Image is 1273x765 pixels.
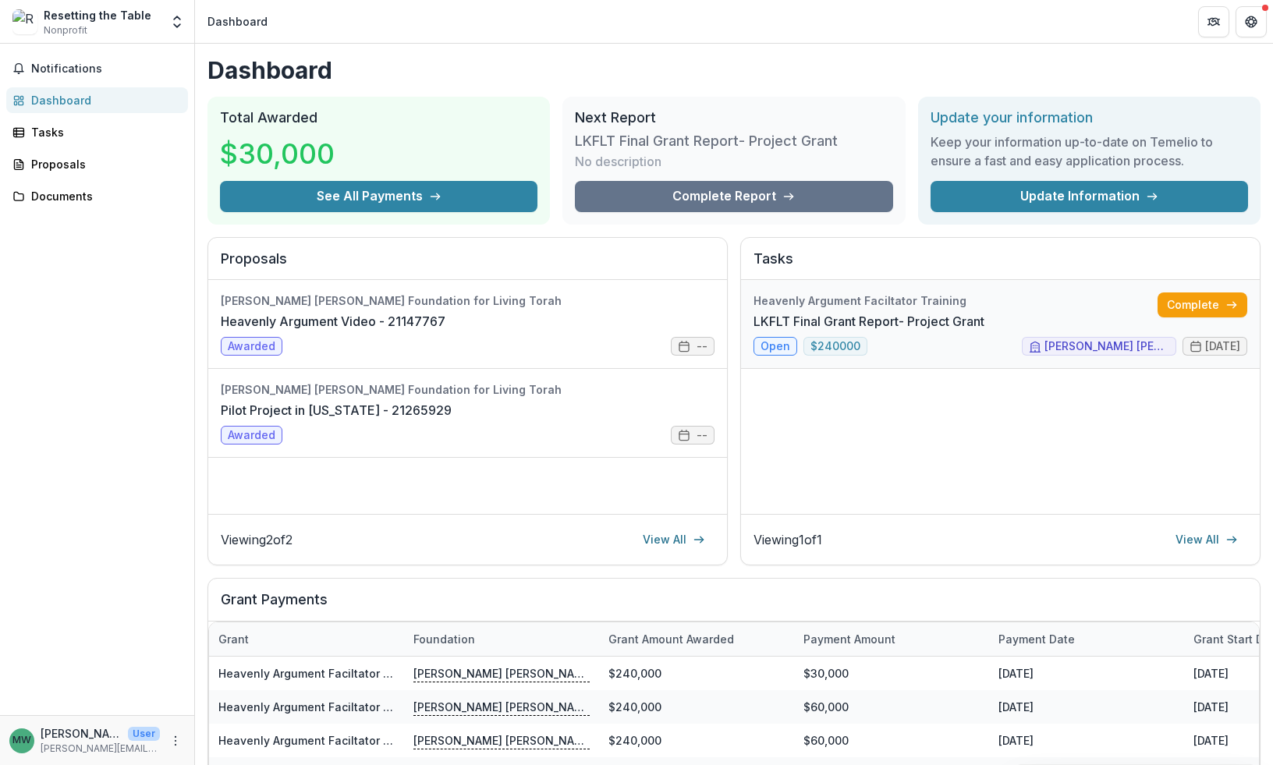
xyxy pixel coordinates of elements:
[31,92,176,108] div: Dashboard
[218,667,428,680] a: Heavenly Argument Faciltator Training
[12,9,37,34] img: Resetting the Table
[166,731,185,750] button: More
[31,124,176,140] div: Tasks
[209,622,404,656] div: Grant
[220,109,537,126] h2: Total Awarded
[41,742,160,756] p: [PERSON_NAME][EMAIL_ADDRESS][DOMAIN_NAME]
[218,734,428,747] a: Heavenly Argument Faciltator Training
[1198,6,1229,37] button: Partners
[1236,6,1267,37] button: Get Help
[44,7,151,23] div: Resetting the Table
[754,250,1247,280] h2: Tasks
[599,657,794,690] div: $240,000
[218,700,428,714] a: Heavenly Argument Faciltator Training
[989,631,1084,647] div: Payment date
[6,183,188,209] a: Documents
[6,87,188,113] a: Dashboard
[221,312,445,331] a: Heavenly Argument Video - 21147767
[989,622,1184,656] div: Payment date
[575,181,892,212] a: Complete Report
[404,622,599,656] div: Foundation
[989,724,1184,757] div: [DATE]
[31,62,182,76] span: Notifications
[794,631,905,647] div: Payment Amount
[931,133,1248,170] h3: Keep your information up-to-date on Temelio to ensure a fast and easy application process.
[6,56,188,81] button: Notifications
[6,119,188,145] a: Tasks
[12,735,31,746] div: Melissa Weintraub
[575,109,892,126] h2: Next Report
[931,109,1248,126] h2: Update your information
[404,631,484,647] div: Foundation
[989,690,1184,724] div: [DATE]
[201,10,274,33] nav: breadcrumb
[575,152,661,171] p: No description
[44,23,87,37] span: Nonprofit
[31,188,176,204] div: Documents
[220,181,537,212] button: See All Payments
[221,530,293,549] p: Viewing 2 of 2
[599,690,794,724] div: $240,000
[633,527,715,552] a: View All
[221,591,1247,621] h2: Grant Payments
[794,622,989,656] div: Payment Amount
[31,156,176,172] div: Proposals
[209,631,258,647] div: Grant
[754,530,822,549] p: Viewing 1 of 1
[794,724,989,757] div: $60,000
[413,698,590,715] p: [PERSON_NAME] [PERSON_NAME] Foundation for Living Torah
[6,151,188,177] a: Proposals
[599,622,794,656] div: Grant amount awarded
[1158,292,1247,317] a: Complete
[207,56,1261,84] h1: Dashboard
[989,657,1184,690] div: [DATE]
[794,657,989,690] div: $30,000
[599,724,794,757] div: $240,000
[166,6,188,37] button: Open entity switcher
[207,13,268,30] div: Dashboard
[754,312,984,331] a: LKFLT Final Grant Report- Project Grant
[221,401,452,420] a: Pilot Project in [US_STATE] - 21265929
[575,133,838,150] h3: LKFLT Final Grant Report- Project Grant
[41,725,122,742] p: [PERSON_NAME]
[413,731,590,749] p: [PERSON_NAME] [PERSON_NAME] Foundation for Living Torah
[128,727,160,741] p: User
[1166,527,1247,552] a: View All
[221,250,715,280] h2: Proposals
[794,690,989,724] div: $60,000
[220,133,337,175] h3: $30,000
[931,181,1248,212] a: Update Information
[413,664,590,682] p: [PERSON_NAME] [PERSON_NAME] Foundation for Living Torah
[599,631,743,647] div: Grant amount awarded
